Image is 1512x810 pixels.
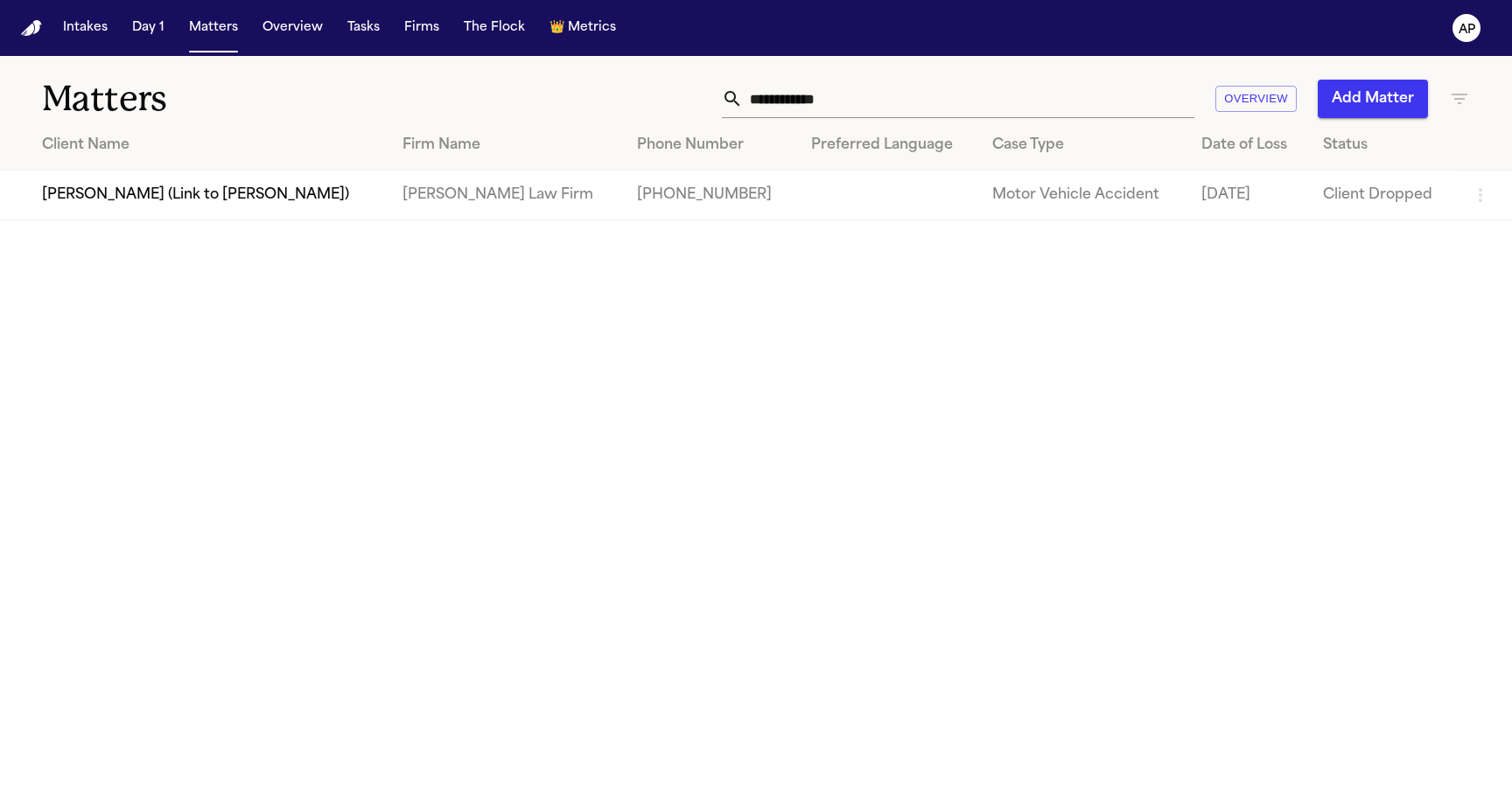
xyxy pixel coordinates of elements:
td: [PERSON_NAME] Law Firm [388,171,623,220]
button: Overview [1215,86,1297,113]
div: Phone Number [637,135,783,156]
a: Home [21,20,42,37]
button: Tasks [340,12,387,44]
div: Preferred Language [811,135,965,156]
img: Finch Logo [21,20,42,37]
td: [PHONE_NUMBER] [623,171,797,220]
button: Overview [255,12,330,44]
td: Motor Vehicle Accident [978,171,1187,220]
button: The Flock [457,12,532,44]
span: crown [549,19,564,37]
div: Firm Name [402,135,609,156]
button: Matters [182,12,245,44]
div: Date of Loss [1201,135,1295,156]
button: Day 1 [125,12,171,44]
td: [DATE] [1187,171,1309,220]
button: Intakes [56,12,115,44]
h1: Matters [42,77,451,121]
div: Client Name [42,135,374,156]
button: Add Matter [1318,80,1428,118]
button: crownMetrics [542,12,623,44]
text: AP [1459,24,1475,36]
div: Case Type [992,135,1173,156]
div: Status [1323,135,1442,156]
button: Firms [397,12,446,44]
td: Client Dropped [1309,171,1456,220]
span: Metrics [568,19,616,37]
